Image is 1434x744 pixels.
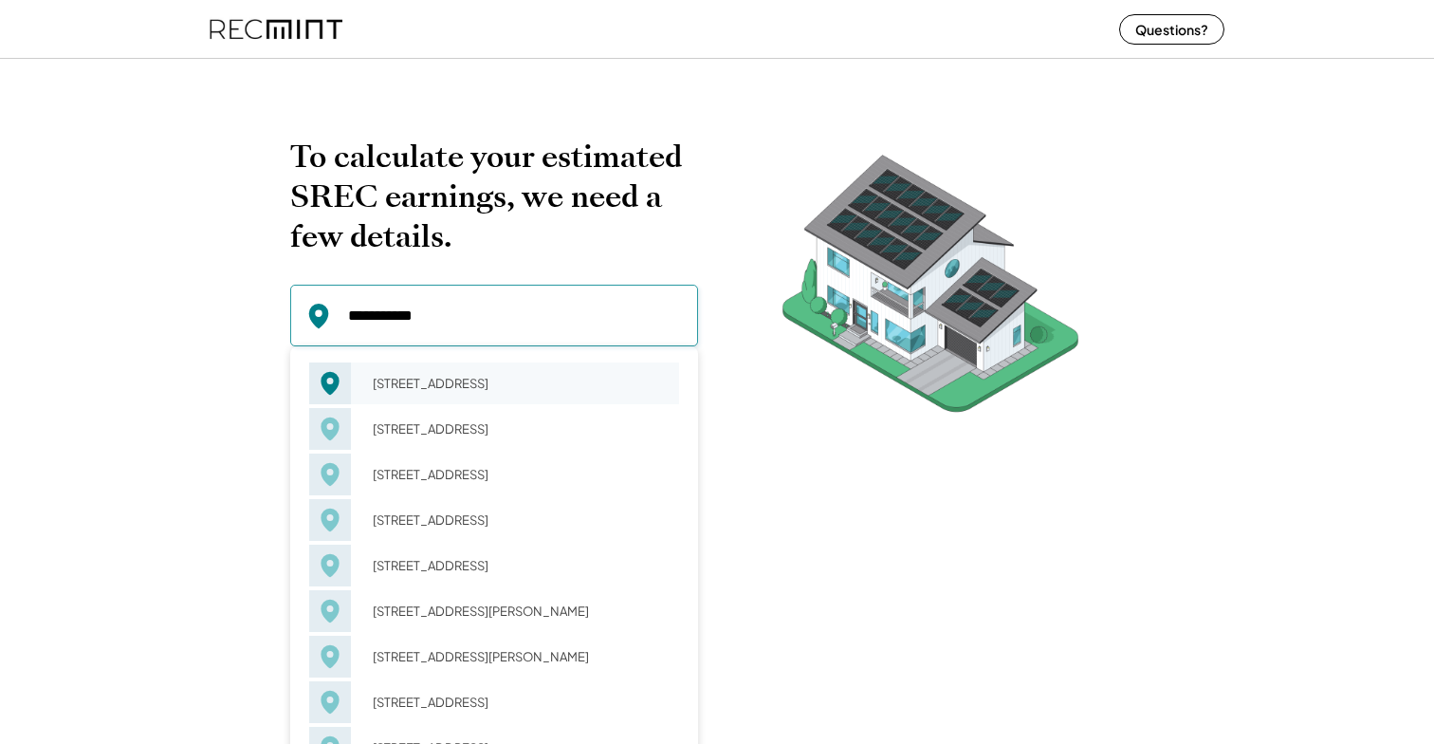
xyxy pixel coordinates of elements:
[1119,14,1224,45] button: Questions?
[360,416,679,442] div: [STREET_ADDRESS]
[360,643,679,670] div: [STREET_ADDRESS][PERSON_NAME]
[745,137,1115,441] img: RecMintArtboard%207.png
[360,461,679,488] div: [STREET_ADDRESS]
[210,4,342,54] img: recmint-logotype%403x%20%281%29.jpeg
[290,137,698,256] h2: To calculate your estimated SREC earnings, we need a few details.
[360,552,679,579] div: [STREET_ADDRESS]
[360,689,679,716] div: [STREET_ADDRESS]
[360,598,679,624] div: [STREET_ADDRESS][PERSON_NAME]
[360,507,679,533] div: [STREET_ADDRESS]
[360,370,679,397] div: [STREET_ADDRESS]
